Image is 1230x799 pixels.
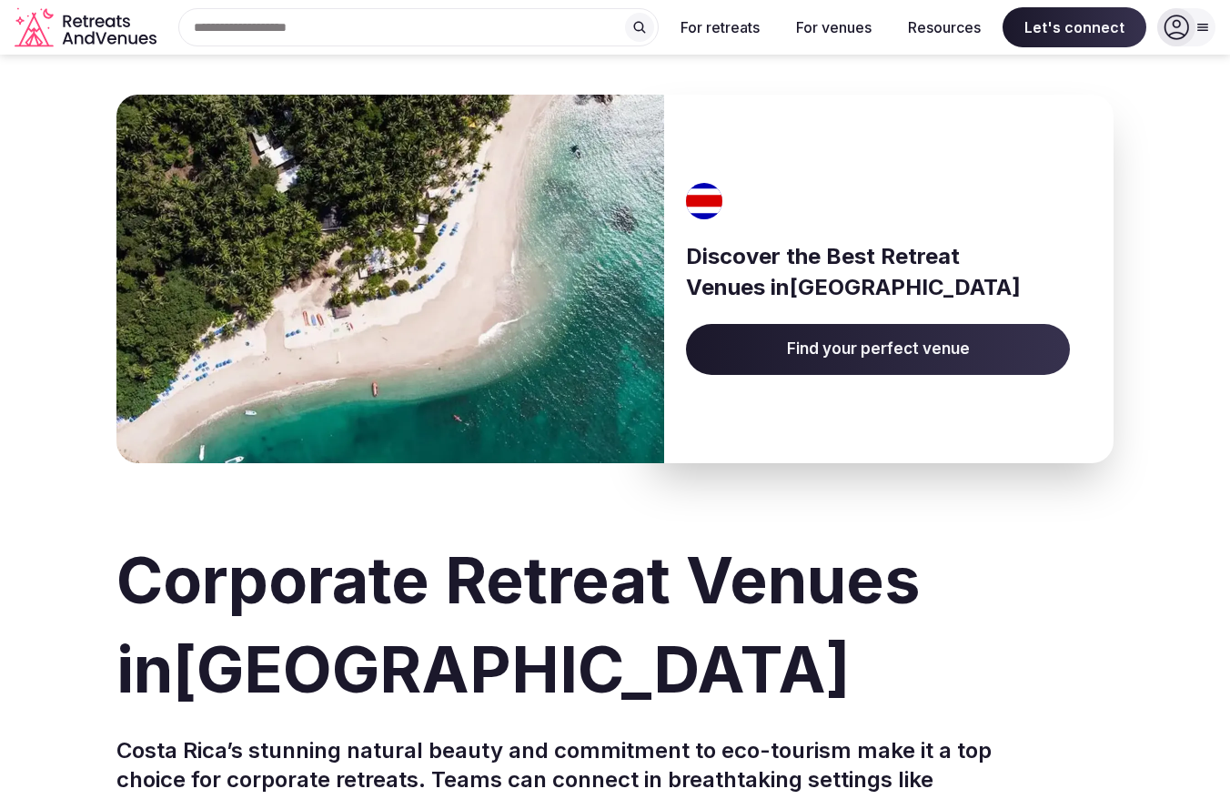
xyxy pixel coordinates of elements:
[781,7,886,47] button: For venues
[686,241,1070,302] h3: Discover the Best Retreat Venues in [GEOGRAPHIC_DATA]
[666,7,774,47] button: For retreats
[686,324,1070,375] a: Find your perfect venue
[116,536,1114,714] h1: Corporate Retreat Venues in [GEOGRAPHIC_DATA]
[116,95,664,463] img: Banner image for Costa Rica representative of the country
[15,7,160,48] svg: Retreats and Venues company logo
[893,7,995,47] button: Resources
[1003,7,1146,47] span: Let's connect
[15,7,160,48] a: Visit the homepage
[681,183,730,219] img: Costa Rica's flag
